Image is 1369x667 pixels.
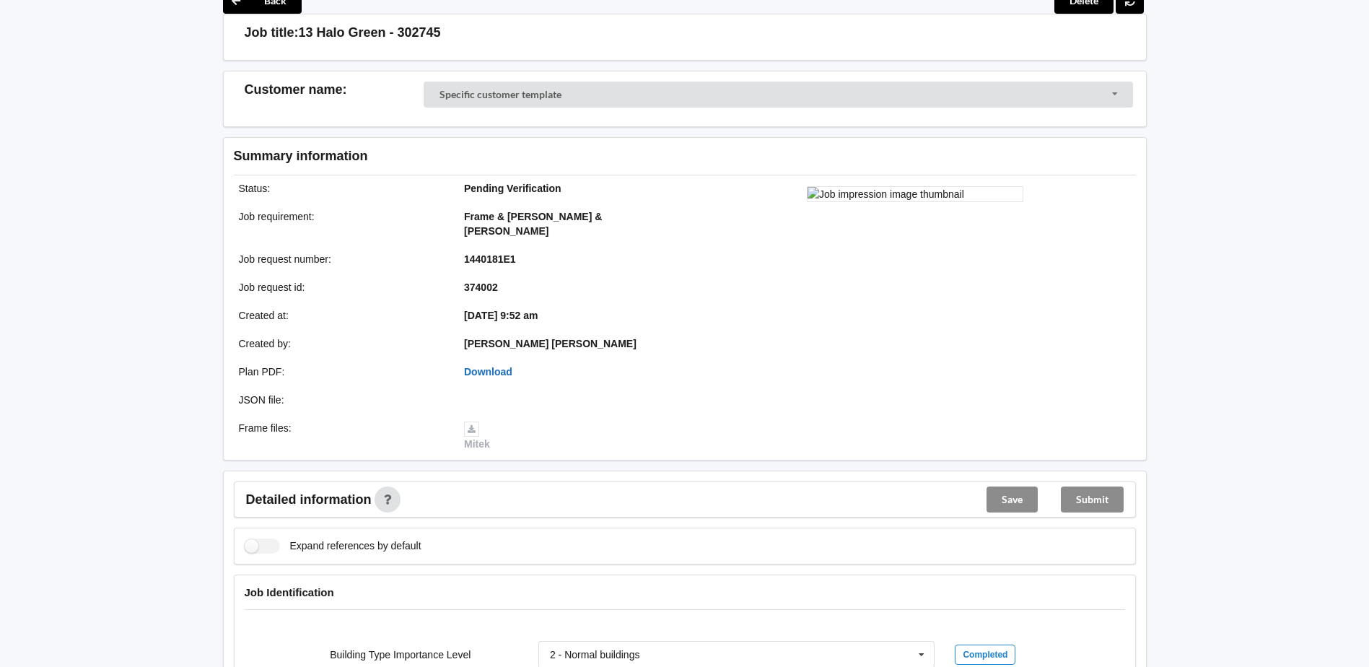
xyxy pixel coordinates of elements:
b: [DATE] 9:52 am [464,310,538,321]
div: Job request number : [229,252,455,266]
div: Specific customer template [439,90,561,100]
b: Pending Verification [464,183,561,194]
h3: Summary information [234,148,906,165]
div: Plan PDF : [229,365,455,379]
span: Detailed information [246,493,372,506]
b: 374002 [464,282,498,293]
b: [PERSON_NAME] [PERSON_NAME] [464,338,637,349]
div: Completed [955,645,1015,665]
div: Status : [229,181,455,196]
h4: Job Identification [245,585,1125,599]
div: Frame files : [229,421,455,451]
div: Job requirement : [229,209,455,238]
label: Building Type Importance Level [330,649,471,661]
h3: 13 Halo Green - 302745 [299,25,441,41]
b: Frame & [PERSON_NAME] & [PERSON_NAME] [464,211,602,237]
img: Job impression image thumbnail [807,186,1023,202]
label: Expand references by default [245,539,421,554]
div: Created at : [229,308,455,323]
b: 1440181E1 [464,253,516,265]
div: Customer Selector [424,82,1133,108]
div: JSON file : [229,393,455,407]
div: Job request id : [229,280,455,295]
h3: Customer name : [245,82,424,98]
a: Download [464,366,512,378]
div: 2 - Normal buildings [550,650,640,660]
a: Mitek [464,422,490,450]
div: Created by : [229,336,455,351]
h3: Job title: [245,25,299,41]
